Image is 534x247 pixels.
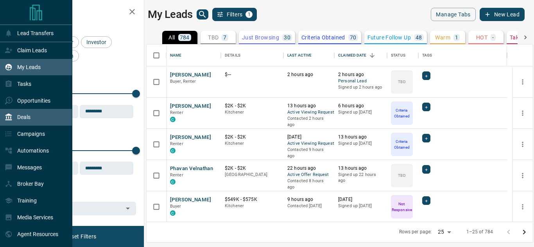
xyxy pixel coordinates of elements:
p: All [168,35,175,40]
p: Just Browsing [242,35,279,40]
div: Status [387,44,418,66]
div: Name [166,44,221,66]
div: Details [221,44,283,66]
div: Claimed Date [338,44,367,66]
p: Not Responsive [392,201,412,213]
p: 2 hours ago [287,71,330,78]
p: 13 hours ago [338,165,383,172]
p: 7 [223,35,226,40]
p: Kitchener [225,109,280,116]
span: Renter [170,110,183,115]
span: Active Viewing Request [287,109,330,116]
p: $2K - $2K [225,134,280,140]
div: Details [225,44,240,66]
span: 1 [246,12,252,17]
div: + [422,165,430,174]
p: 2 hours ago [338,71,383,78]
h2: Filters [25,8,136,17]
p: Signed up [DATE] [338,140,383,147]
p: Warm [435,35,450,40]
p: Signed up [DATE] [338,109,383,116]
div: Claimed Date [334,44,387,66]
p: Criteria Obtained [392,107,412,119]
div: Name [170,44,182,66]
div: condos.ca [170,179,176,185]
button: Filters1 [212,8,257,21]
button: more [517,170,529,181]
span: Active Viewing Request [287,140,330,147]
div: + [422,71,430,80]
p: 22 hours ago [287,165,330,172]
p: Future Follow Up [367,35,411,40]
p: [GEOGRAPHIC_DATA] [225,172,280,178]
span: Buyer [170,204,181,209]
span: + [425,165,428,173]
p: 1–25 of 784 [466,229,493,235]
div: + [422,134,430,142]
p: Kitchener [225,140,280,147]
p: - [492,35,494,40]
span: Buyer, Renter [170,79,196,84]
div: Last Active [287,44,312,66]
button: more [517,139,529,150]
div: Investor [81,36,112,48]
button: [PERSON_NAME] [170,196,211,204]
div: Status [391,44,405,66]
span: + [425,134,428,142]
span: Personal Lead [338,78,383,85]
div: condos.ca [170,148,176,153]
button: Go to next page [516,224,532,240]
p: $2K - $2K [225,103,280,109]
p: Signed up 22 hours ago [338,172,383,184]
div: Tags [422,44,432,66]
button: [PERSON_NAME] [170,134,211,141]
p: 13 hours ago [338,134,383,140]
p: 6 hours ago [338,103,383,109]
button: New Lead [480,8,525,21]
button: search button [197,9,208,20]
p: $549K - $575K [225,196,280,203]
p: Rows per page: [399,229,432,235]
div: + [422,196,430,205]
button: more [517,107,529,119]
button: Open [122,203,133,214]
span: Investor [84,39,109,45]
button: [PERSON_NAME] [170,71,211,79]
button: more [517,76,529,88]
p: Contacted 9 hours ago [287,147,330,159]
p: 48 [416,35,422,40]
button: Reset Filters [59,230,101,243]
p: Contacted 2 hours ago [287,116,330,128]
p: [DATE] [338,196,383,203]
p: $2K - $2K [225,165,280,172]
p: HOT [476,35,487,40]
p: Criteria Obtained [301,35,345,40]
p: 30 [284,35,290,40]
p: Criteria Obtained [392,139,412,150]
p: TBD [398,172,405,178]
span: Renter [170,172,183,178]
p: Contacted 8 hours ago [287,178,330,190]
div: condos.ca [170,210,176,216]
p: Signed up [DATE] [338,203,383,209]
p: 9 hours ago [287,196,330,203]
div: condos.ca [170,117,176,122]
p: 1 [455,35,458,40]
span: Renter [170,141,183,146]
span: + [425,197,428,204]
button: more [517,201,529,213]
div: 25 [435,226,453,238]
p: Contacted [DATE] [287,203,330,209]
div: Tags [418,44,507,66]
button: Phavan Velnathan [170,165,213,172]
p: TBD [398,79,405,85]
div: + [422,103,430,111]
button: [PERSON_NAME] [170,103,211,110]
p: 784 [180,35,190,40]
p: 13 hours ago [287,103,330,109]
span: + [425,72,428,80]
p: [DATE] [287,134,330,140]
p: $--- [225,71,280,78]
div: Last Active [283,44,334,66]
span: Active Offer Request [287,172,330,178]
